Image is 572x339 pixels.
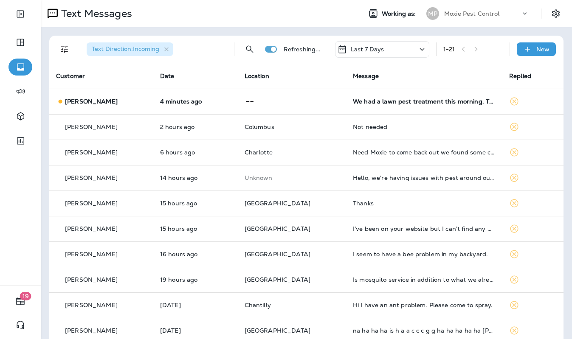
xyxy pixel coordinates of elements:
p: Aug 17, 2025 09:16 PM [160,174,231,181]
span: Message [353,72,379,80]
span: Customer [56,72,85,80]
span: Working as: [382,10,418,17]
span: [GEOGRAPHIC_DATA] [245,276,310,283]
button: Settings [548,6,564,21]
p: [PERSON_NAME] [65,302,118,308]
p: Aug 17, 2025 10:26 AM [160,302,231,308]
p: [PERSON_NAME] [65,98,118,105]
span: Location [245,72,269,80]
div: Hi I have an ant problem. Please come to spray. [353,302,496,308]
p: Refreshing... [284,46,321,53]
p: Moxie Pest Control [444,10,500,17]
p: [PERSON_NAME] [65,123,118,130]
div: Text Direction:Incoming [87,42,173,56]
div: na ha ha ha is h a a c c c g g ha ha ha ha ha hm g ha ha jd jd jd h jd ha ha g f rs fa claire's o... [353,327,496,334]
p: [PERSON_NAME] [65,225,118,232]
div: Thanks [353,200,496,207]
p: New [536,46,549,53]
div: MP [426,7,439,20]
p: [PERSON_NAME] [65,251,118,258]
span: [GEOGRAPHIC_DATA] [245,327,310,334]
span: Date [160,72,175,80]
p: [PERSON_NAME] [65,149,118,156]
span: Replied [509,72,531,80]
p: This customer does not have a last location and the phone number they messaged is not assigned to... [245,174,339,181]
p: Aug 18, 2025 08:57 AM [160,123,231,130]
p: Text Messages [58,7,132,20]
div: Is mosquito service in addition to what we already pay? [353,276,496,283]
button: Search Messages [241,41,258,58]
span: [GEOGRAPHIC_DATA] [245,250,310,258]
p: Aug 18, 2025 05:18 AM [160,149,231,156]
button: Expand Sidebar [8,6,32,22]
button: 19 [8,293,32,310]
span: Charlotte [245,148,273,156]
span: [GEOGRAPHIC_DATA] [245,199,310,207]
p: Aug 17, 2025 07:24 PM [160,200,231,207]
p: [PERSON_NAME] [65,174,118,181]
p: Aug 17, 2025 06:53 PM [160,251,231,258]
span: [GEOGRAPHIC_DATA] [245,225,310,233]
span: 19 [20,292,31,300]
div: We had a lawn pest treatment this morning. The tech performing the service asked my husband about... [353,98,496,105]
span: Text Direction : Incoming [92,45,159,53]
p: Aug 17, 2025 03:49 PM [160,276,231,283]
div: Not needed [353,123,496,130]
p: Last 7 Days [351,46,384,53]
span: Columbus [245,123,274,131]
div: I seem to have a bee problem in my backyard. [353,251,496,258]
span: Chantilly [245,301,271,309]
div: Need Moxie to come back out we found some cockroaches in garage and inside house [353,149,496,156]
div: Hello, we're having issues with pest around our house and we need an as needed visit [353,174,496,181]
p: [PERSON_NAME] [65,200,118,207]
p: Aug 17, 2025 07:23 PM [160,225,231,232]
p: [PERSON_NAME] [65,327,118,334]
div: I've been on your website but I can't find any means to contact you. I have an animal burrowing u... [353,225,496,232]
p: Aug 16, 2025 07:04 PM [160,327,231,334]
div: 1 - 21 [443,46,455,53]
button: Filters [56,41,73,58]
p: Aug 18, 2025 11:18 AM [160,98,231,105]
p: [PERSON_NAME] [65,276,118,283]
